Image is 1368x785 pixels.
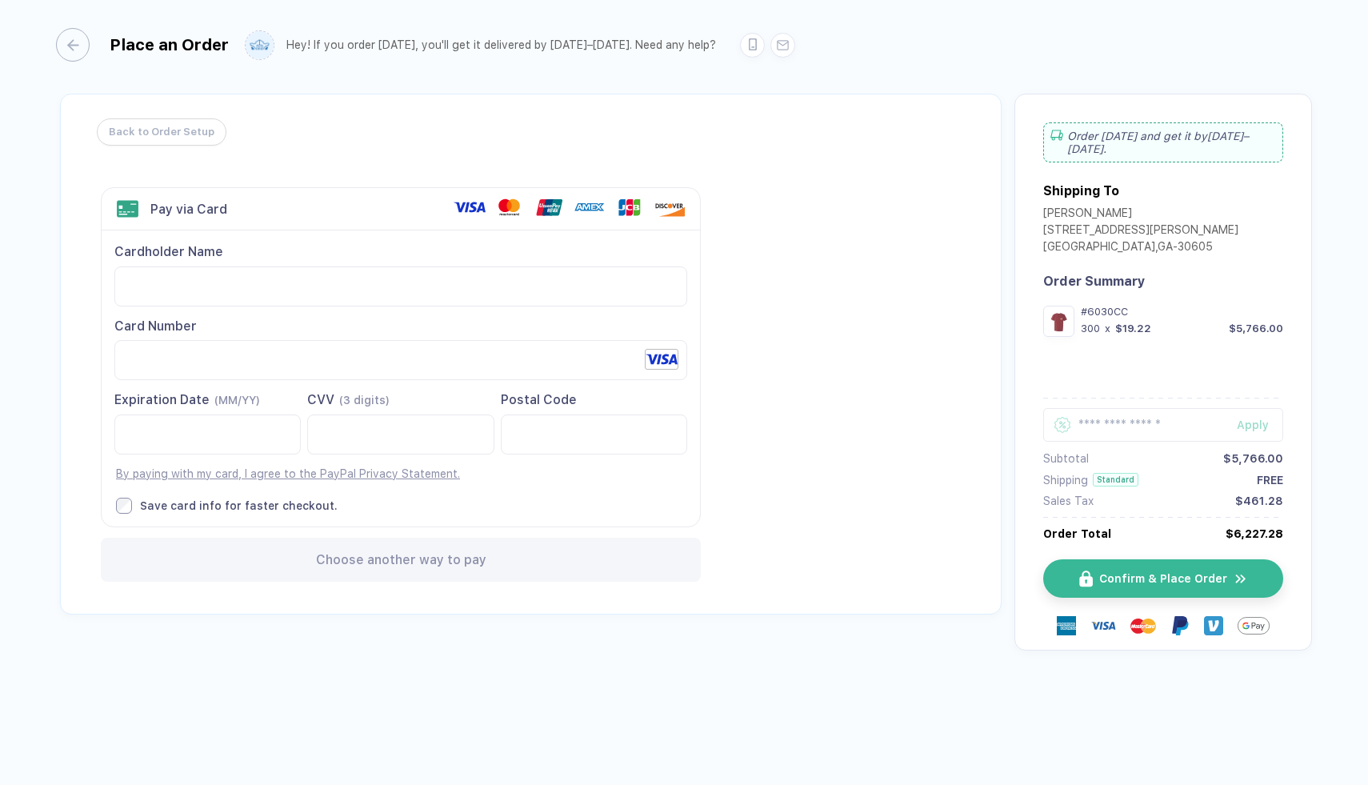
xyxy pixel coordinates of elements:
div: Place an Order [110,35,229,54]
input: Save card info for faster checkout. [116,498,132,514]
img: cb338b73-52c6-43ab-ab1b-49b2ffdfa952_nt_front_1758818436407.jpg [1047,310,1070,333]
div: Sales Tax [1043,495,1094,507]
a: By paying with my card, I agree to the PayPal Privacy Statement. [116,467,460,480]
button: iconConfirm & Place Ordericon [1043,559,1283,598]
div: $5,766.00 [1223,452,1283,465]
span: Back to Order Setup [109,119,214,145]
iframe: To enrich screen reader interactions, please activate Accessibility in Grammarly extension settings [128,415,287,454]
div: 300 [1081,322,1100,334]
div: Pay via Card [150,202,227,217]
img: express [1057,616,1076,635]
div: #6030CC [1081,306,1283,318]
iframe: To enrich screen reader interactions, please activate Accessibility in Grammarly extension settings [128,267,674,306]
iframe: To enrich screen reader interactions, please activate Accessibility in Grammarly extension settings [514,415,674,454]
div: $19.22 [1115,322,1151,334]
div: Shipping [1043,474,1088,487]
div: Order Total [1043,527,1111,540]
div: Order Summary [1043,274,1283,289]
div: Subtotal [1043,452,1089,465]
iframe: To enrich screen reader interactions, please activate Accessibility in Grammarly extension settings [321,415,480,454]
div: $461.28 [1235,495,1283,507]
img: user profile [246,31,274,59]
div: Postal Code [501,391,687,409]
div: Cardholder Name [114,243,687,261]
img: Paypal [1170,616,1190,635]
div: x [1103,322,1112,334]
div: [STREET_ADDRESS][PERSON_NAME] [1043,223,1238,240]
img: icon [1079,571,1093,587]
div: Apply [1237,419,1283,431]
div: Standard [1093,473,1138,487]
span: (MM/YY) [214,394,260,407]
span: (3 digits) [339,394,390,407]
div: FREE [1257,474,1283,487]
div: Expiration Date [114,391,301,409]
div: Hey! If you order [DATE], you'll get it delivered by [DATE]–[DATE]. Need any help? [286,38,716,52]
iframe: To enrich screen reader interactions, please activate Accessibility in Grammarly extension settings [128,341,674,379]
div: Order [DATE] and get it by [DATE]–[DATE] . [1043,122,1283,162]
div: [GEOGRAPHIC_DATA] , GA - 30605 [1043,240,1238,257]
button: Back to Order Setup [97,118,226,146]
img: icon [1234,571,1248,587]
div: CVV [307,391,494,409]
div: $6,227.28 [1226,527,1283,540]
span: Confirm & Place Order [1099,572,1227,585]
img: Venmo [1204,616,1223,635]
button: Apply [1217,408,1283,442]
div: Card Number [114,318,687,335]
div: Shipping To [1043,183,1119,198]
div: Save card info for faster checkout. [140,499,338,513]
img: GPay [1238,610,1270,642]
img: visa [1090,613,1116,639]
div: $5,766.00 [1229,322,1283,334]
img: master-card [1130,613,1156,639]
div: Choose another way to pay [101,538,701,582]
span: Choose another way to pay [316,552,486,567]
div: [PERSON_NAME] [1043,206,1238,223]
